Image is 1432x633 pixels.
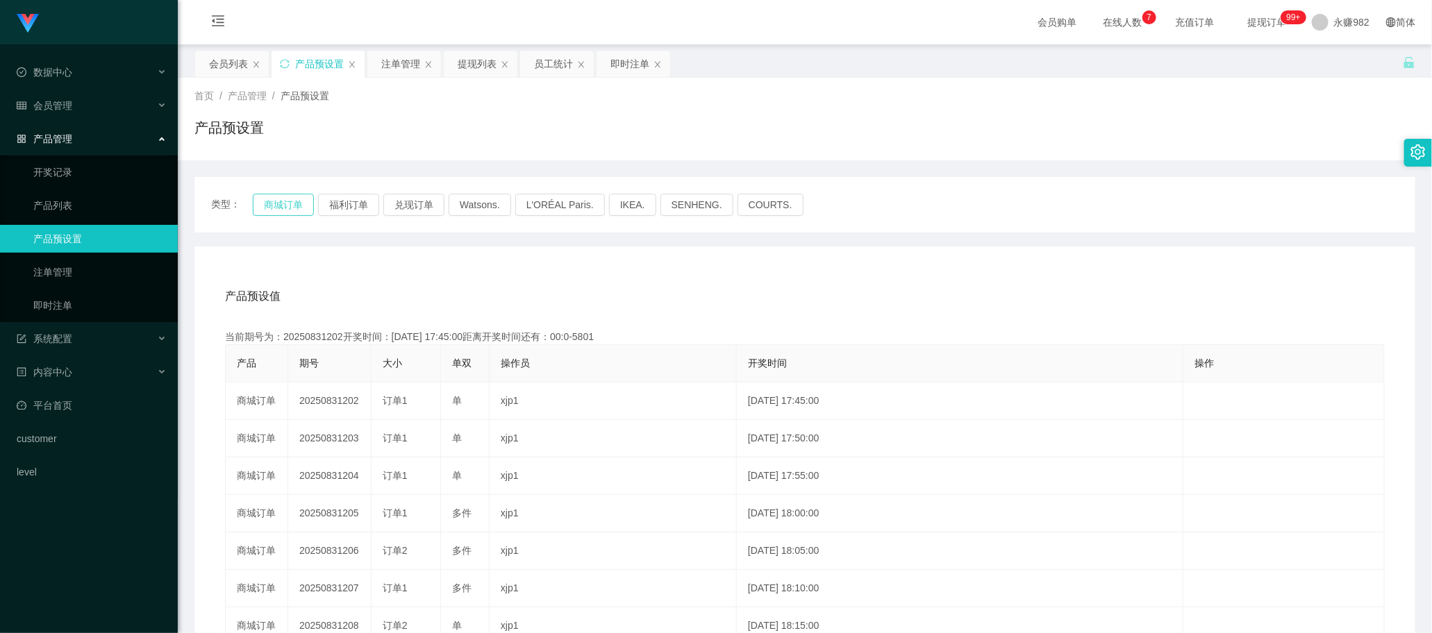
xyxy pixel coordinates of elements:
[424,60,433,69] i: 图标: close
[17,14,39,33] img: logo.9652507e.png
[318,194,379,216] button: 福利订单
[452,582,472,593] span: 多件
[226,382,288,420] td: 商城订单
[1194,357,1214,369] span: 操作
[490,382,737,420] td: xjp1
[33,258,167,286] a: 注单管理
[219,90,222,101] span: /
[383,470,408,481] span: 订单1
[452,507,472,518] span: 多件
[534,51,573,77] div: 员工统计
[33,158,167,186] a: 开奖记录
[383,545,408,556] span: 订单2
[225,288,281,305] span: 产品预设值
[381,51,420,77] div: 注单管理
[490,570,737,607] td: xjp1
[226,495,288,532] td: 商城订单
[211,194,253,216] span: 类型：
[383,582,408,593] span: 订单1
[610,51,649,77] div: 即时注单
[225,330,1385,344] div: 当前期号为：20250831202开奖时间：[DATE] 17:45:00距离开奖时间还有：00:0-5801
[17,367,26,377] i: 图标: profile
[737,532,1183,570] td: [DATE] 18:05:00
[288,420,372,457] td: 20250831203
[33,192,167,219] a: 产品列表
[226,420,288,457] td: 商城订单
[226,457,288,495] td: 商城订单
[501,60,509,69] i: 图标: close
[17,67,72,78] span: 数据中心
[1241,17,1294,27] span: 提现订单
[226,532,288,570] td: 商城订单
[209,51,248,77] div: 会员列表
[452,432,462,444] span: 单
[1169,17,1222,27] span: 充值订单
[17,366,72,378] span: 内容中心
[281,90,329,101] span: 产品预设置
[17,134,26,144] i: 图标: appstore-o
[1281,10,1306,24] sup: 240
[288,457,372,495] td: 20250831204
[299,357,319,369] span: 期号
[383,432,408,444] span: 订单1
[383,194,444,216] button: 兑现订单
[1097,17,1149,27] span: 在线人数
[295,51,344,77] div: 产品预设置
[17,101,26,110] i: 图标: table
[17,100,72,111] span: 会员管理
[237,357,256,369] span: 产品
[17,67,26,77] i: 图标: check-circle-o
[449,194,511,216] button: Watsons.
[33,292,167,319] a: 即时注单
[17,458,167,486] a: level
[737,457,1183,495] td: [DATE] 17:55:00
[288,382,372,420] td: 20250831202
[490,420,737,457] td: xjp1
[738,194,804,216] button: COURTS.
[1403,56,1415,69] i: 图标: unlock
[194,1,242,45] i: 图标: menu-fold
[458,51,497,77] div: 提现列表
[1147,10,1151,24] p: 7
[252,60,260,69] i: 图标: close
[280,59,290,69] i: 图标: sync
[653,60,662,69] i: 图标: close
[737,382,1183,420] td: [DATE] 17:45:00
[609,194,656,216] button: IKEA.
[288,495,372,532] td: 20250831205
[452,470,462,481] span: 单
[490,532,737,570] td: xjp1
[288,570,372,607] td: 20250831207
[383,357,402,369] span: 大小
[1386,17,1396,27] i: 图标: global
[288,532,372,570] td: 20250831206
[253,194,314,216] button: 商城订单
[501,357,530,369] span: 操作员
[452,620,462,631] span: 单
[660,194,733,216] button: SENHENG.
[1410,144,1426,160] i: 图标: setting
[383,620,408,631] span: 订单2
[737,570,1183,607] td: [DATE] 18:10:00
[17,334,26,344] i: 图标: form
[17,425,167,453] a: customer
[515,194,605,216] button: L'ORÉAL Paris.
[748,357,787,369] span: 开奖时间
[194,117,264,138] h1: 产品预设置
[33,225,167,253] a: 产品预设置
[452,357,472,369] span: 单双
[17,391,167,419] a: 图标: dashboard平台首页
[17,333,72,344] span: 系统配置
[383,507,408,518] span: 订单1
[228,90,267,101] span: 产品管理
[737,420,1183,457] td: [DATE] 17:50:00
[17,133,72,144] span: 产品管理
[226,570,288,607] td: 商城订单
[452,545,472,556] span: 多件
[383,395,408,406] span: 订单1
[577,60,585,69] i: 图标: close
[194,90,214,101] span: 首页
[348,60,356,69] i: 图标: close
[272,90,275,101] span: /
[1142,10,1156,24] sup: 7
